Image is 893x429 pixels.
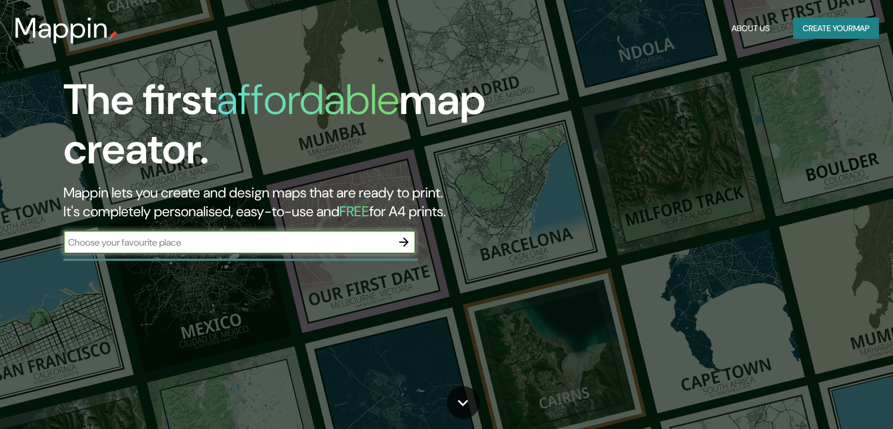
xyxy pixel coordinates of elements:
h3: Mappin [14,12,109,45]
h1: affordable [217,72,399,127]
input: Choose your favourite place [63,236,392,249]
h1: The first map creator. [63,75,510,183]
button: About Us [727,18,774,39]
img: mappin-pin [109,31,118,40]
h5: FREE [339,202,369,220]
button: Create yourmap [793,18,879,39]
h2: Mappin lets you create and design maps that are ready to print. It's completely personalised, eas... [63,183,510,221]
